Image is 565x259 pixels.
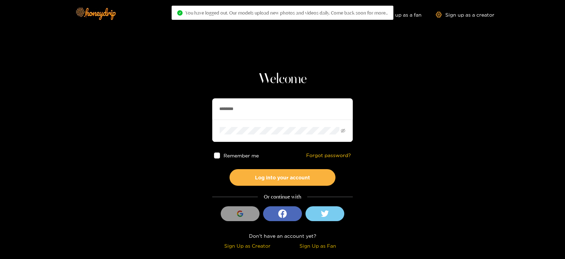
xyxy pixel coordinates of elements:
span: You have logged out. Our models upload new photos and videos daily. Come back soon for more.. [185,10,388,16]
span: check-circle [177,10,183,16]
div: Sign Up as Creator [214,242,281,250]
h1: Welcome [212,71,353,88]
span: eye-invisible [341,128,345,133]
div: Or continue with [212,193,353,201]
a: Sign up as a creator [436,12,494,18]
a: Forgot password? [306,152,351,159]
a: Sign up as a fan [373,12,422,18]
div: Sign Up as Fan [284,242,351,250]
button: Log into your account [230,169,335,186]
span: Remember me [224,153,259,158]
div: Don't have an account yet? [212,232,353,240]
